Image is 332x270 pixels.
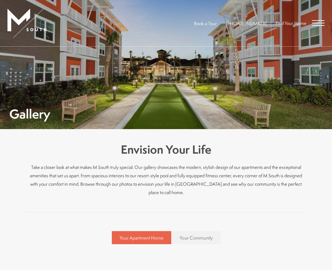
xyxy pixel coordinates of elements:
[180,235,213,241] span: Your Community
[120,235,164,241] span: Your Apartment Home
[26,142,306,158] h3: Envision Your Life
[7,9,46,38] img: MSouth
[194,20,217,27] a: Book a Tour
[9,108,50,120] h1: Gallery
[226,20,267,27] span: [PHONE_NUMBER]
[226,20,267,27] a: Call Us at 813-570-8014
[172,231,221,244] a: Your Community
[312,20,325,26] button: Open Menu
[112,231,171,244] a: Your Apartment Home
[26,163,306,197] p: Take a closer look at what makes M South truly special. Our gallery showcases the modern, stylish...
[276,20,306,26] a: Find Your Home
